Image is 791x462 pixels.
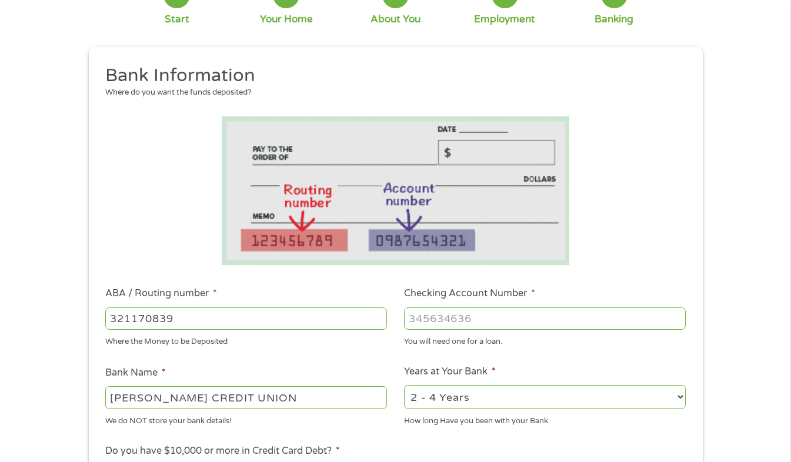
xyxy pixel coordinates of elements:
label: Bank Name [105,367,166,379]
label: Checking Account Number [404,287,535,300]
img: Routing number location [222,116,570,265]
div: You will need one for a loan. [404,332,686,348]
input: 345634636 [404,307,686,330]
div: Start [165,13,189,26]
label: ABA / Routing number [105,287,217,300]
div: How long Have you been with your Bank [404,411,686,427]
div: Where the Money to be Deposited [105,332,387,348]
div: Employment [474,13,535,26]
label: Do you have $10,000 or more in Credit Card Debt? [105,445,340,457]
input: 263177916 [105,307,387,330]
div: Banking [595,13,633,26]
div: Where do you want the funds deposited? [105,87,677,99]
div: Your Home [260,13,313,26]
div: About You [371,13,420,26]
div: We do NOT store your bank details! [105,411,387,427]
h2: Bank Information [105,64,677,88]
label: Years at Your Bank [404,366,496,378]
